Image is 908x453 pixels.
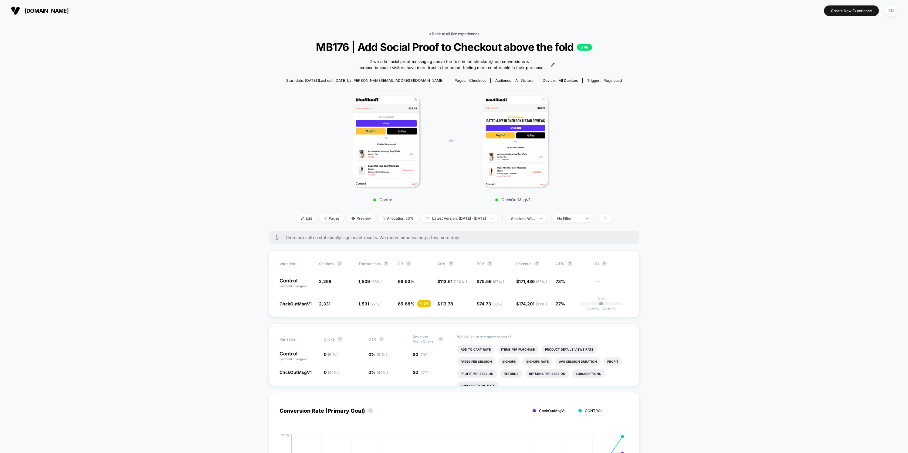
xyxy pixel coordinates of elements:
span: All Visitors [515,78,533,83]
span: ( 33 % ) [492,302,503,306]
button: ? [487,261,492,266]
tspan: 160 % [280,433,289,437]
span: 113.78 [440,301,453,306]
button: Create New Experience [824,5,879,16]
button: ? [438,337,443,341]
div: Trigger: [587,78,622,83]
li: Profit Per Session [457,369,497,378]
span: ChckOutMsgV1 [280,370,312,375]
a: < Back to all live experiences [429,32,479,36]
li: Subscriptions [572,369,605,378]
span: MB176 | Add Social Proof to Checkout above the fold [303,41,605,53]
span: ( 49 % ) [328,370,339,375]
span: ChckOutMsgV1 [539,408,566,413]
img: Visually logo [11,6,20,15]
li: Signups Rate [523,357,552,366]
button: ? [337,337,342,341]
span: ( 33 % ) [536,302,547,306]
img: end [586,218,588,219]
span: ( 67 % ) [493,279,504,284]
span: There are still no statistically significant results. We recommend waiting a few more days [285,235,627,240]
img: calendar [426,217,429,220]
p: Would like to see more reports? [457,335,628,339]
span: Latest Version: [DATE] - [DATE] [421,214,497,222]
span: PSV [477,261,484,266]
button: ? [534,261,539,266]
span: 73% [556,279,565,284]
li: Product Details Views Rate [541,345,597,354]
li: Returns [500,369,522,378]
span: $ [477,301,503,306]
li: Pages Per Session [457,357,496,366]
span: 2.89 % [599,307,616,311]
p: Control [330,197,436,202]
div: - 1.3 % [418,300,431,307]
span: CTR [368,337,376,341]
span: VS [449,138,453,143]
button: ? [449,261,453,266]
span: $ [477,279,504,284]
span: CI [595,261,628,266]
button: ? [567,261,572,266]
span: 1,509 [358,279,382,284]
p: Control [280,278,313,288]
span: Edit [296,214,317,222]
li: Avg Session Duration [555,357,601,366]
span: 2,331 [319,301,330,306]
div: Pages: [455,78,486,83]
div: Audience: [495,78,533,83]
li: Subscriptions Rate [457,381,499,390]
span: 65.68 % [398,301,415,306]
span: all devices [559,78,578,83]
span: $ [413,352,431,357]
span: Clicks [324,337,334,341]
span: 171,436 [519,279,547,284]
span: CR [398,261,403,266]
span: 113.61 [440,279,467,284]
span: Variation [280,261,313,266]
li: Profit [604,357,622,366]
span: 0 % [368,370,388,375]
span: If we add social proof messaging above the fold in the checkout,then conversions will increase,be... [353,59,549,71]
li: Items Per Purchase [497,345,538,354]
button: ? [406,261,411,266]
span: Revenue From Clicks [413,335,435,344]
span: OTW [556,261,589,266]
button: ? [337,261,342,266]
span: Sessions [319,261,334,266]
div: No Filter [557,216,581,221]
span: checkout [469,78,486,83]
span: 1,531 [358,301,381,306]
p: Control [280,351,318,361]
span: Revenue [516,261,531,266]
span: ( 27 % ) [370,302,381,306]
span: 0 % [368,352,387,357]
img: edit [301,217,304,220]
span: CONTROL [585,408,603,413]
span: Page Load [604,78,622,83]
li: Signups [499,357,520,366]
span: Variation [280,335,313,344]
span: -5.29 % [586,307,599,311]
span: 74.73 [479,301,503,306]
p: LIVE [577,44,592,51]
p: 0% [598,296,604,301]
img: ChckOutMsgV1 main [483,96,548,187]
img: end [490,218,493,219]
span: 75.59 [479,279,504,284]
span: (without changes) [280,284,307,288]
span: $ [516,301,547,306]
span: $ [516,279,547,284]
span: 0 [324,370,339,375]
span: --- [595,280,628,288]
button: ? [379,337,384,341]
img: rebalance [383,217,385,220]
li: Returns Per Session [525,369,569,378]
span: (without changes) [280,357,307,361]
span: 0 [415,352,431,357]
button: BD [883,5,899,17]
span: ( 51 % ) [377,352,387,357]
img: Control main [353,96,419,187]
span: ( 27 % ) [419,370,431,375]
button: [DOMAIN_NAME] [9,6,70,15]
